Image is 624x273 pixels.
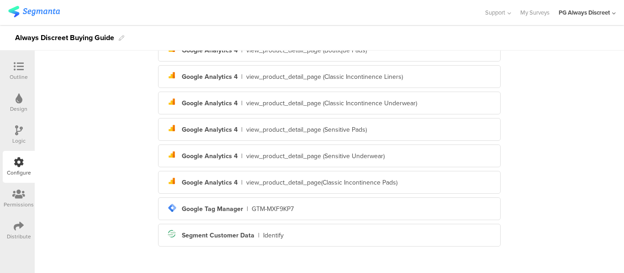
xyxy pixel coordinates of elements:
div: Outline [10,73,28,81]
div: | [241,178,243,187]
div: Design [10,105,27,113]
div: GTM-MXF9KP7 [252,204,294,214]
div: Google Analytics 4 [182,125,238,134]
div: Distribute [7,232,31,241]
div: Google Analytics 4 [182,178,238,187]
div: | [241,151,243,161]
div: Identify [263,231,284,240]
div: Configure [7,169,31,177]
div: | [241,98,243,108]
div: view_product_detail_page(Classic Incontinence Pads) [246,178,397,187]
div: Google Tag Manager [182,204,243,214]
div: Always Discreet Buying Guide [15,31,114,45]
div: view_product_detail_page (Sensitive Underwear) [246,151,385,161]
div: view_product_detail_page (Classic Incontinence Liners) [246,72,403,82]
div: | [241,72,243,82]
span: Support [485,8,505,17]
div: | [258,231,259,240]
div: Permissions [4,201,34,209]
div: Segment Customer Data [182,231,254,240]
img: segmanta logo [8,6,60,17]
div: PG Always Discreet [559,8,610,17]
div: Google Analytics 4 [182,98,238,108]
div: | [241,125,243,134]
div: view_product_detail_page (Sensitive Pads) [246,125,367,134]
div: Google Analytics 4 [182,151,238,161]
div: Google Analytics 4 [182,72,238,82]
div: view_product_detail_page (Classic Incontinence Underwear) [246,98,417,108]
div: Logic [12,137,26,145]
div: | [247,204,248,214]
